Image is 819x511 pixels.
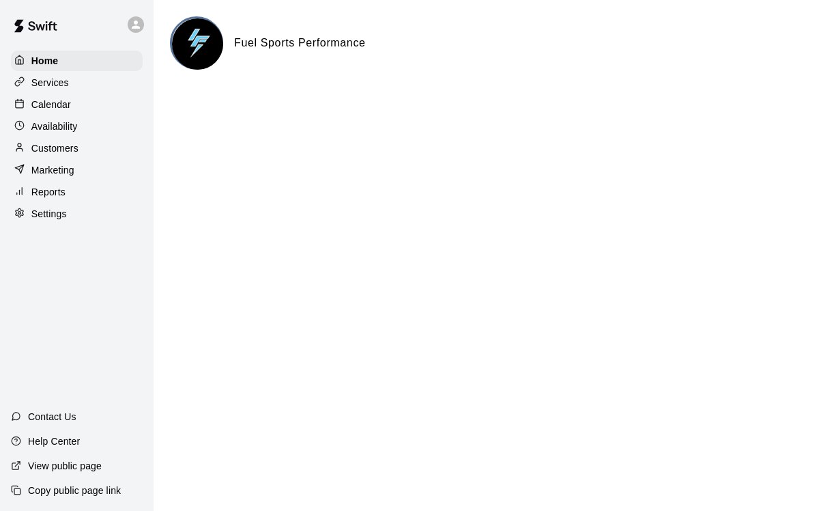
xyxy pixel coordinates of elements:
a: Reports [11,182,143,202]
a: Settings [11,204,143,224]
p: Settings [31,207,67,221]
p: Copy public page link [28,484,121,497]
p: Contact Us [28,410,76,424]
a: Availability [11,116,143,137]
h6: Fuel Sports Performance [234,34,366,52]
a: Services [11,72,143,93]
p: Calendar [31,98,71,111]
p: Help Center [28,434,80,448]
a: Calendar [11,94,143,115]
p: Availability [31,120,78,133]
a: Home [11,51,143,71]
p: Customers [31,141,78,155]
a: Marketing [11,160,143,180]
p: View public page [28,459,102,473]
img: Fuel Sports Performance logo [172,18,223,70]
p: Marketing [31,163,74,177]
p: Home [31,54,59,68]
a: Customers [11,138,143,158]
p: Reports [31,185,66,199]
p: Services [31,76,69,89]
